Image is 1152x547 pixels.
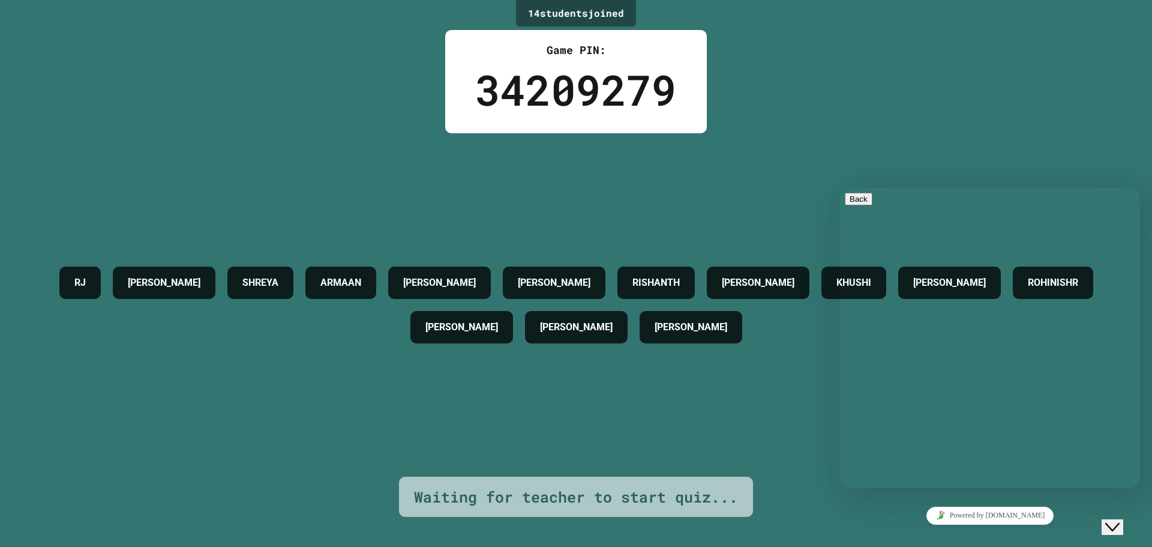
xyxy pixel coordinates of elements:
h4: RJ [74,276,86,290]
iframe: chat widget [840,188,1140,488]
div: Waiting for teacher to start quiz... [414,486,738,509]
h4: [PERSON_NAME] [722,276,794,290]
h4: [PERSON_NAME] [540,320,613,334]
h4: [PERSON_NAME] [425,320,498,334]
h4: [PERSON_NAME] [655,320,727,334]
div: Game PIN: [475,42,677,58]
h4: [PERSON_NAME] [518,276,590,290]
h4: [PERSON_NAME] [128,276,200,290]
h4: [PERSON_NAME] [403,276,476,290]
iframe: chat widget [840,502,1140,529]
h4: KHUSHI [836,276,871,290]
iframe: chat widget [1102,499,1140,535]
h4: RISHANTH [632,276,680,290]
h4: SHREYA [242,276,278,290]
h4: ARMAAN [320,276,361,290]
div: 34209279 [475,58,677,121]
